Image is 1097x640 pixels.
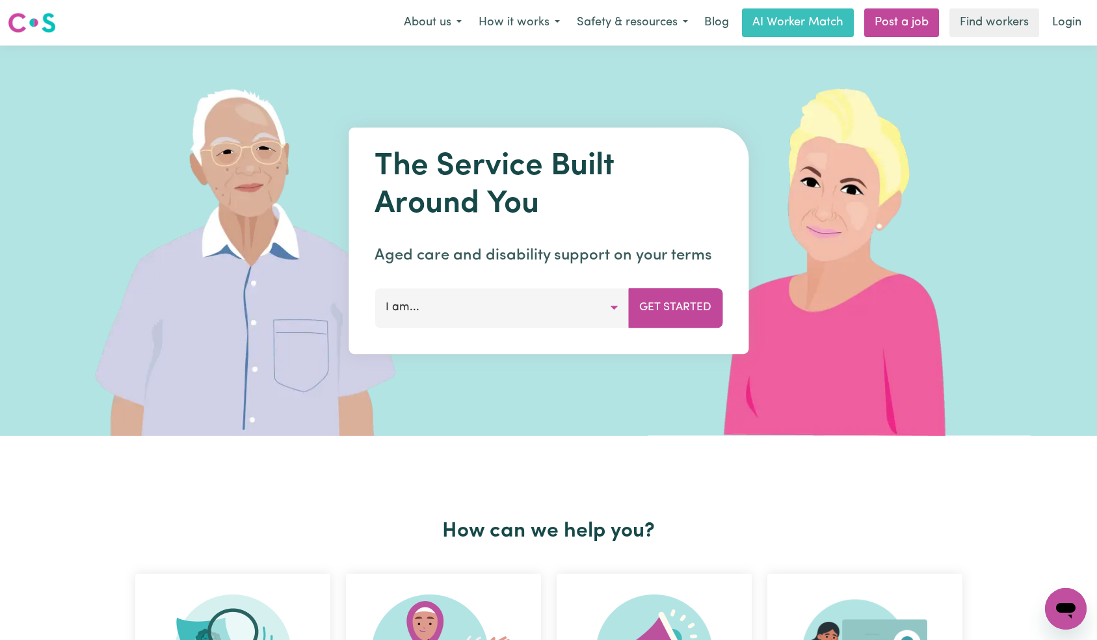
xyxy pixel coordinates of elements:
iframe: Button to launch messaging window [1045,588,1087,630]
img: Careseekers logo [8,11,56,34]
a: Post a job [864,8,939,37]
a: Find workers [949,8,1039,37]
button: I am... [375,288,629,327]
button: Safety & resources [568,9,696,36]
button: Get Started [628,288,722,327]
p: Aged care and disability support on your terms [375,244,722,267]
button: How it works [470,9,568,36]
a: Login [1044,8,1089,37]
h1: The Service Built Around You [375,148,722,223]
a: AI Worker Match [742,8,854,37]
h2: How can we help you? [127,519,970,544]
button: About us [395,9,470,36]
a: Blog [696,8,737,37]
a: Careseekers logo [8,8,56,38]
